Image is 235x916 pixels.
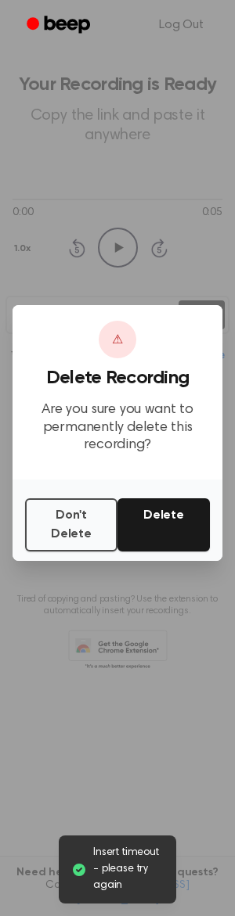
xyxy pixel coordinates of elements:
div: ⚠ [99,321,136,358]
a: Log Out [143,6,219,44]
a: Beep [16,10,104,41]
h3: Delete Recording [25,368,210,389]
button: Delete [117,498,210,551]
button: Don't Delete [25,498,117,551]
p: Are you sure you want to permanently delete this recording? [25,401,210,454]
span: Insert timeout - please try again [93,845,164,894]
